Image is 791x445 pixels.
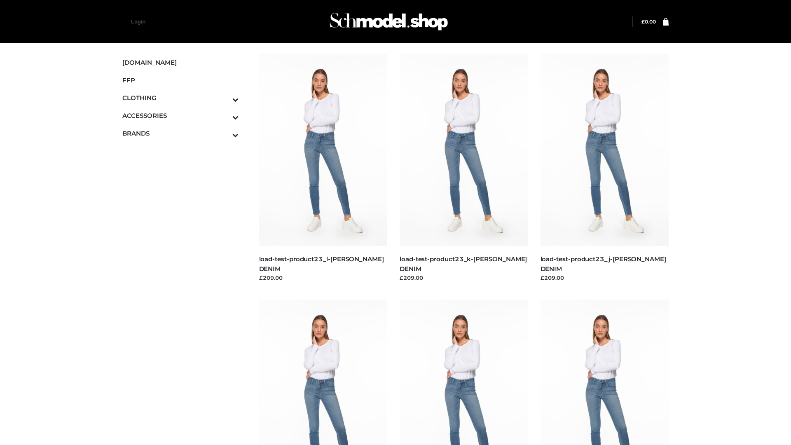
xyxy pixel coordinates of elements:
a: [DOMAIN_NAME] [122,54,239,71]
a: load-test-product23_k-[PERSON_NAME] DENIM [400,255,527,272]
span: £ [641,19,645,25]
bdi: 0.00 [641,19,656,25]
button: Toggle Submenu [210,89,239,107]
a: BRANDSToggle Submenu [122,124,239,142]
a: load-test-product23_j-[PERSON_NAME] DENIM [541,255,666,272]
span: FFP [122,75,239,85]
span: [DOMAIN_NAME] [122,58,239,67]
span: ACCESSORIES [122,111,239,120]
span: BRANDS [122,129,239,138]
a: CLOTHINGToggle Submenu [122,89,239,107]
a: £0.00 [641,19,656,25]
span: CLOTHING [122,93,239,103]
div: £209.00 [541,274,669,282]
div: £209.00 [259,274,388,282]
a: ACCESSORIESToggle Submenu [122,107,239,124]
img: Schmodel Admin 964 [327,5,451,38]
button: Toggle Submenu [210,107,239,124]
a: FFP [122,71,239,89]
a: load-test-product23_l-[PERSON_NAME] DENIM [259,255,384,272]
div: £209.00 [400,274,528,282]
button: Toggle Submenu [210,124,239,142]
a: Login [131,19,145,25]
